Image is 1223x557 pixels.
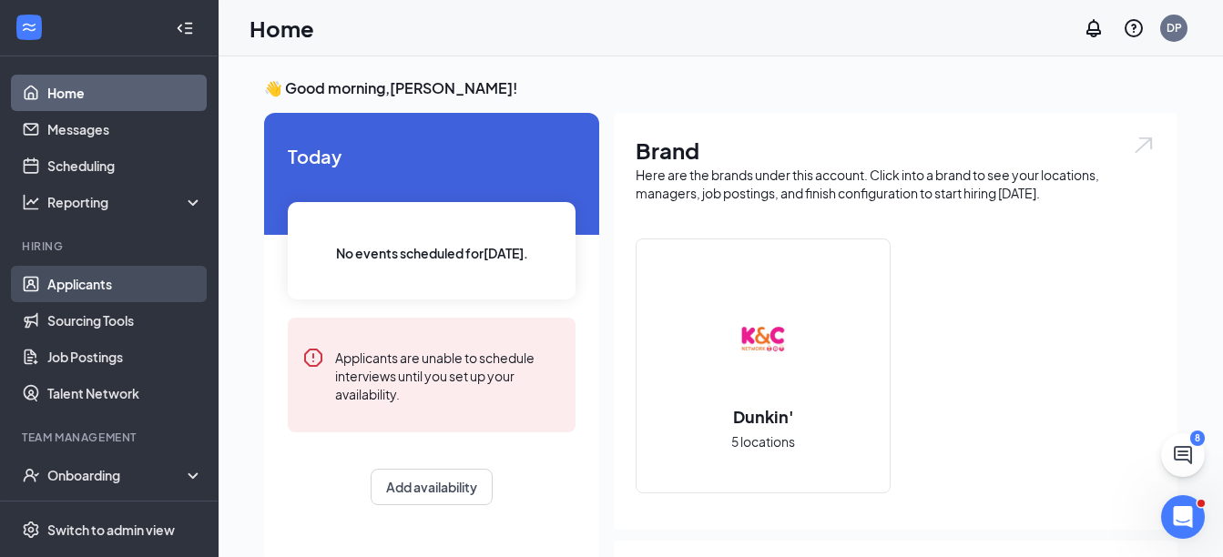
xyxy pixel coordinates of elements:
div: Here are the brands under this account. Click into a brand to see your locations, managers, job p... [636,166,1156,202]
div: Hiring [22,238,199,254]
a: Team [47,493,203,530]
span: Today [288,142,576,170]
iframe: Intercom live chat [1161,495,1205,539]
div: Switch to admin view [47,521,175,539]
a: Job Postings [47,339,203,375]
a: Talent Network [47,375,203,411]
div: Team Management [22,430,199,445]
svg: Analysis [22,193,40,211]
svg: QuestionInfo [1123,17,1145,39]
svg: Notifications [1083,17,1105,39]
img: open.6027fd2a22e1237b5b06.svg [1132,135,1156,156]
svg: Error [302,347,324,369]
h1: Brand [636,135,1156,166]
svg: WorkstreamLogo [20,18,38,36]
span: No events scheduled for [DATE] . [336,243,528,263]
svg: ChatActive [1172,444,1194,466]
h1: Home [250,13,314,44]
div: DP [1167,20,1182,35]
a: Home [47,75,203,111]
div: 8 [1190,430,1205,446]
h3: 👋 Good morning, [PERSON_NAME] ! [264,78,1177,98]
span: 5 locations [731,431,795,451]
svg: Settings [22,521,40,539]
button: Add availability [371,469,493,505]
div: Applicants are unable to schedule interviews until you set up your availability. [335,347,561,403]
svg: UserCheck [22,466,40,484]
a: Messages [47,111,203,147]
svg: Collapse [176,19,194,37]
div: Reporting [47,193,204,211]
button: ChatActive [1161,433,1205,477]
a: Applicants [47,266,203,302]
h2: Dunkin' [715,405,812,428]
img: Dunkin' [705,281,821,398]
a: Scheduling [47,147,203,184]
a: Sourcing Tools [47,302,203,339]
div: Onboarding [47,466,188,484]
